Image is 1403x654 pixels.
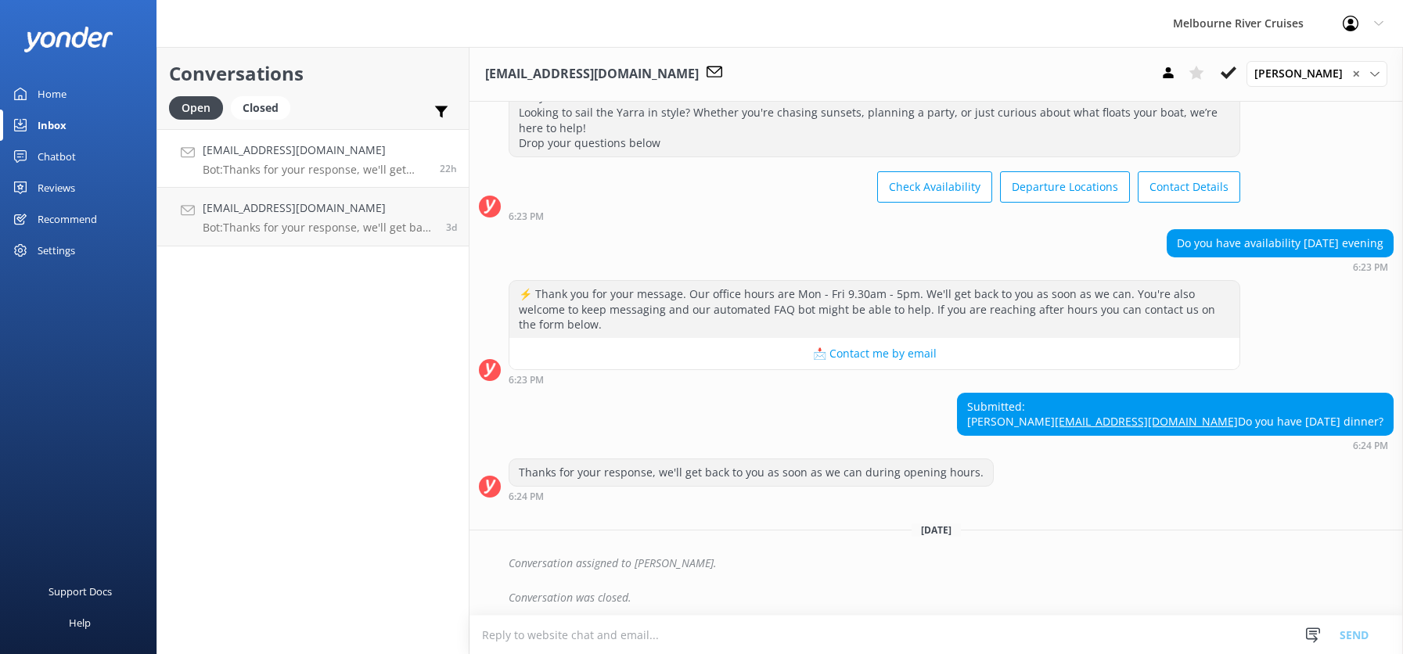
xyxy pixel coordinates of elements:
[231,96,290,120] div: Closed
[38,203,97,235] div: Recommend
[23,27,113,52] img: yonder-white-logo.png
[912,523,961,537] span: [DATE]
[203,142,428,159] h4: [EMAIL_ADDRESS][DOMAIN_NAME]
[1167,261,1394,272] div: Sep 15 2025 06:23pm (UTC +10:00) Australia/Sydney
[169,96,223,120] div: Open
[1352,66,1360,81] span: ✕
[509,338,1239,369] button: 📩 Contact me by email
[509,584,1394,611] div: Conversation was closed.
[485,64,699,84] h3: [EMAIL_ADDRESS][DOMAIN_NAME]
[440,162,457,175] span: Sep 15 2025 06:24pm (UTC +10:00) Australia/Sydney
[69,607,91,638] div: Help
[203,199,434,217] h4: [EMAIL_ADDRESS][DOMAIN_NAME]
[509,210,1240,221] div: Sep 15 2025 06:23pm (UTC +10:00) Australia/Sydney
[1138,171,1240,203] button: Contact Details
[479,584,1394,611] div: 2025-09-16T06:46:25.319
[1254,65,1352,82] span: [PERSON_NAME]
[49,576,112,607] div: Support Docs
[958,393,1393,435] div: Submitted: [PERSON_NAME] Do you have [DATE] dinner?
[169,59,457,88] h2: Conversations
[157,129,469,188] a: [EMAIL_ADDRESS][DOMAIN_NAME]Bot:Thanks for your response, we'll get back to you as soon as we can...
[1167,230,1393,257] div: Do you have availability [DATE] evening
[1353,263,1388,272] strong: 6:23 PM
[203,221,434,235] p: Bot: Thanks for your response, we'll get back to you as soon as we can during opening hours.
[509,84,1239,156] div: Ahoy there! Welcome Aboard! Looking to sail the Yarra in style? Whether you're chasing sunsets, p...
[509,281,1239,338] div: ⚡ Thank you for your message. Our office hours are Mon - Fri 9.30am - 5pm. We'll get back to you ...
[509,376,544,385] strong: 6:23 PM
[509,212,544,221] strong: 6:23 PM
[957,440,1394,451] div: Sep 15 2025 06:24pm (UTC +10:00) Australia/Sydney
[169,99,231,116] a: Open
[1055,414,1238,429] a: [EMAIL_ADDRESS][DOMAIN_NAME]
[38,78,67,110] div: Home
[479,550,1394,577] div: 2025-09-16T01:11:08.469
[1000,171,1130,203] button: Departure Locations
[38,110,67,141] div: Inbox
[1353,441,1388,451] strong: 6:24 PM
[38,172,75,203] div: Reviews
[446,221,457,234] span: Sep 12 2025 05:14pm (UTC +10:00) Australia/Sydney
[38,235,75,266] div: Settings
[509,374,1240,385] div: Sep 15 2025 06:23pm (UTC +10:00) Australia/Sydney
[1247,61,1387,86] div: Assign User
[509,550,1394,577] div: Conversation assigned to [PERSON_NAME].
[203,163,428,177] p: Bot: Thanks for your response, we'll get back to you as soon as we can during opening hours.
[877,171,992,203] button: Check Availability
[509,459,993,486] div: Thanks for your response, we'll get back to you as soon as we can during opening hours.
[509,492,544,501] strong: 6:24 PM
[157,188,469,246] a: [EMAIL_ADDRESS][DOMAIN_NAME]Bot:Thanks for your response, we'll get back to you as soon as we can...
[38,141,76,172] div: Chatbot
[231,99,298,116] a: Closed
[509,490,994,501] div: Sep 15 2025 06:24pm (UTC +10:00) Australia/Sydney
